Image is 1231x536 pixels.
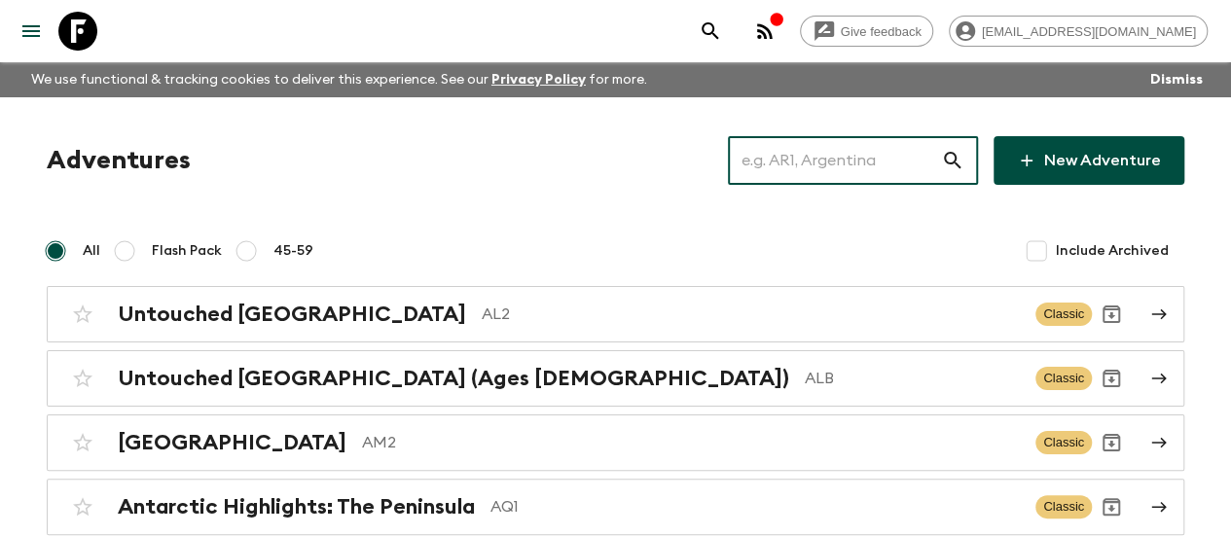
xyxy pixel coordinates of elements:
button: menu [12,12,51,51]
p: AL2 [482,303,1020,326]
span: Classic [1035,431,1092,454]
button: Archive [1092,295,1131,334]
span: [EMAIL_ADDRESS][DOMAIN_NAME] [971,24,1207,39]
span: Classic [1035,303,1092,326]
span: Include Archived [1056,241,1169,261]
h2: Untouched [GEOGRAPHIC_DATA] [118,302,466,327]
button: Dismiss [1145,66,1208,93]
input: e.g. AR1, Argentina [728,133,941,188]
p: AM2 [362,431,1020,454]
a: Untouched [GEOGRAPHIC_DATA]AL2ClassicArchive [47,286,1184,342]
button: search adventures [691,12,730,51]
a: Privacy Policy [491,73,586,87]
h1: Adventures [47,141,191,180]
a: Untouched [GEOGRAPHIC_DATA] (Ages [DEMOGRAPHIC_DATA])ALBClassicArchive [47,350,1184,407]
p: We use functional & tracking cookies to deliver this experience. See our for more. [23,62,655,97]
h2: Antarctic Highlights: The Peninsula [118,494,475,519]
h2: [GEOGRAPHIC_DATA] [118,430,346,455]
a: [GEOGRAPHIC_DATA]AM2ClassicArchive [47,414,1184,471]
button: Archive [1092,359,1131,398]
span: Classic [1035,495,1092,518]
div: [EMAIL_ADDRESS][DOMAIN_NAME] [949,16,1208,47]
button: Archive [1092,423,1131,462]
span: Classic [1035,367,1092,390]
span: All [83,241,100,261]
a: New Adventure [994,136,1184,185]
button: Archive [1092,487,1131,526]
span: Give feedback [830,24,932,39]
span: 45-59 [273,241,313,261]
a: Antarctic Highlights: The PeninsulaAQ1ClassicArchive [47,479,1184,535]
a: Give feedback [800,16,933,47]
p: ALB [805,367,1020,390]
span: Flash Pack [152,241,222,261]
h2: Untouched [GEOGRAPHIC_DATA] (Ages [DEMOGRAPHIC_DATA]) [118,366,789,391]
p: AQ1 [490,495,1020,518]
